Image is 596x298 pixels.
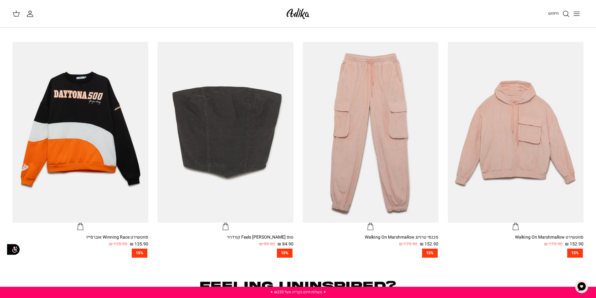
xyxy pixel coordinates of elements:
a: סווטשירט Walking On Marshmallow 152.90 ₪ 179.90 ₪ [448,234,583,248]
div: טופ [PERSON_NAME] Feels קורדרוי [158,234,293,241]
a: החשבון שלי [26,10,36,18]
span: 152.90 ₪ [420,241,438,248]
span: 179.90 ₪ [399,241,417,248]
div: מכנסי טרנינג Walking On Marshmallow [303,234,439,241]
button: Toggle menu [570,7,583,21]
a: טופ [PERSON_NAME] Feels קורדרוי 84.90 ₪ 99.90 ₪ [158,234,293,248]
img: accessibility_icon02.svg [5,241,22,258]
a: 15% [13,249,148,258]
img: Adika IL [285,6,311,21]
a: טופ סטרפלס Nostalgic Feels קורדרוי [158,42,293,231]
a: 15% [158,249,293,258]
span: 15% [132,249,147,258]
span: 15% [567,249,583,258]
a: ✦ משלוח חינם בקנייה מעל ₪220 ✦ [270,289,326,295]
span: 84.90 ₪ [278,241,293,248]
span: 135.90 ₪ [130,241,148,248]
span: 15% [422,249,438,258]
span: 159.90 ₪ [109,241,127,248]
div: סווטשירט Walking On Marshmallow [448,234,583,241]
span: חיפוש [548,10,559,16]
div: סווטשירט Winning Race אוברסייז [13,234,148,241]
a: סווטשירט Winning Race אוברסייז 135.90 ₪ 159.90 ₪ [13,234,148,248]
span: 99.90 ₪ [259,241,275,248]
span: 179.90 ₪ [544,241,563,248]
button: צ'אט [572,277,591,296]
a: 15% [303,249,439,258]
a: סווטשירט Winning Race אוברסייז [13,42,148,231]
a: חיפוש [548,10,570,18]
span: 15% [277,249,293,258]
a: מכנסי טרנינג Walking On Marshmallow 152.90 ₪ 179.90 ₪ [303,234,439,248]
a: 15% [448,249,583,258]
span: 152.90 ₪ [565,241,583,248]
a: מכנסי טרנינג Walking On Marshmallow [303,42,439,231]
a: סווטשירט Walking On Marshmallow [448,42,583,231]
